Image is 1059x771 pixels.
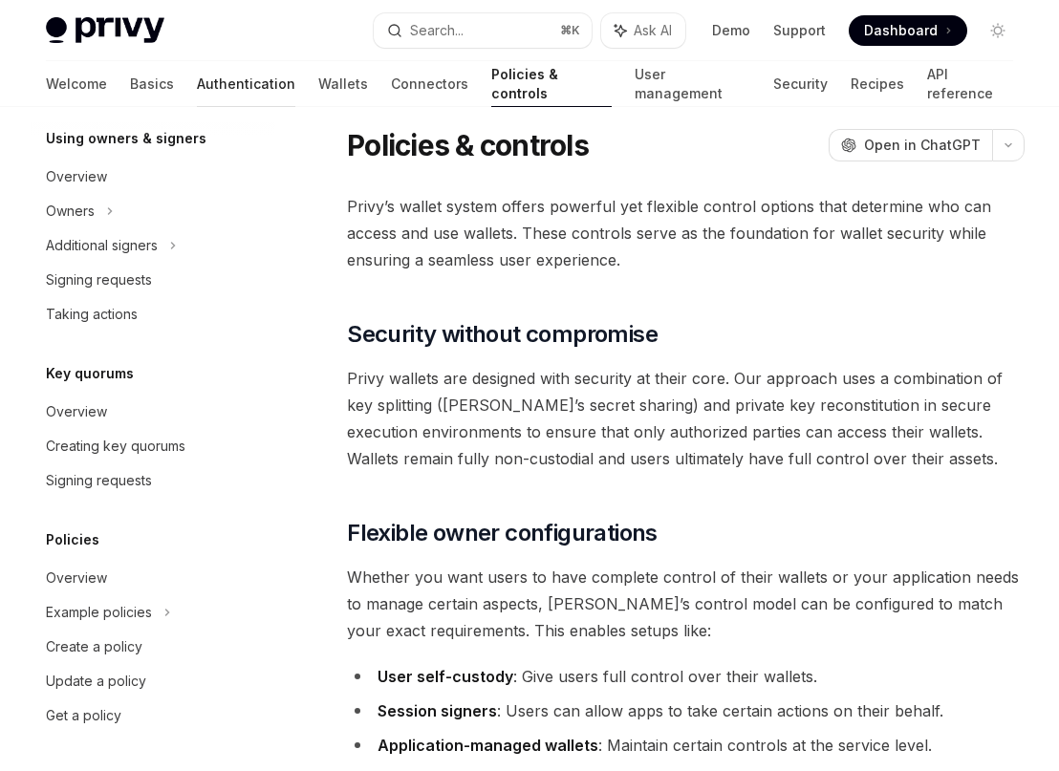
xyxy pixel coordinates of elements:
a: User management [635,61,750,107]
div: Overview [46,165,107,188]
a: Recipes [851,61,904,107]
div: Get a policy [46,704,121,727]
a: Overview [31,395,275,429]
a: Signing requests [31,263,275,297]
button: Toggle dark mode [983,15,1013,46]
div: Search... [410,19,464,42]
a: Overview [31,561,275,595]
button: Ask AI [601,13,685,48]
a: Taking actions [31,297,275,332]
button: Open in ChatGPT [829,129,992,161]
strong: Session signers [378,701,497,720]
h1: Policies & controls [347,128,589,162]
div: Signing requests [46,268,152,291]
span: Dashboard [864,21,938,40]
strong: Application-managed wallets [378,736,598,755]
a: Overview [31,160,275,194]
span: ⌘ K [560,23,580,38]
a: Get a policy [31,698,275,733]
a: Creating key quorums [31,429,275,463]
div: Create a policy [46,635,142,658]
a: Signing requests [31,463,275,498]
span: Privy wallets are designed with security at their core. Our approach uses a combination of key sp... [347,365,1025,472]
img: light logo [46,17,164,44]
a: Policies & controls [491,61,612,107]
div: Additional signers [46,234,158,257]
strong: User self-custody [378,667,513,686]
span: Ask AI [634,21,672,40]
a: Connectors [391,61,468,107]
a: Support [773,21,826,40]
span: Whether you want users to have complete control of their wallets or your application needs to man... [347,564,1025,644]
h5: Using owners & signers [46,127,206,150]
div: Taking actions [46,303,138,326]
li: : Maintain certain controls at the service level. [347,732,1025,759]
h5: Policies [46,528,99,551]
div: Creating key quorums [46,435,185,458]
h5: Key quorums [46,362,134,385]
span: Security without compromise [347,319,658,350]
div: Signing requests [46,469,152,492]
span: Flexible owner configurations [347,518,658,548]
div: Overview [46,567,107,589]
a: Authentication [197,61,295,107]
li: : Give users full control over their wallets. [347,663,1025,690]
a: Create a policy [31,630,275,664]
a: API reference [927,61,1013,107]
div: Owners [46,200,95,223]
a: Security [773,61,828,107]
div: Update a policy [46,670,146,693]
a: Demo [712,21,750,40]
div: Example policies [46,601,152,624]
li: : Users can allow apps to take certain actions on their behalf. [347,697,1025,724]
span: Privy’s wallet system offers powerful yet flexible control options that determine who can access ... [347,193,1025,273]
a: Welcome [46,61,107,107]
a: Update a policy [31,664,275,698]
a: Dashboard [849,15,967,46]
a: Basics [130,61,174,107]
div: Overview [46,400,107,423]
button: Search...⌘K [374,13,593,48]
a: Wallets [318,61,368,107]
span: Open in ChatGPT [864,136,981,155]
